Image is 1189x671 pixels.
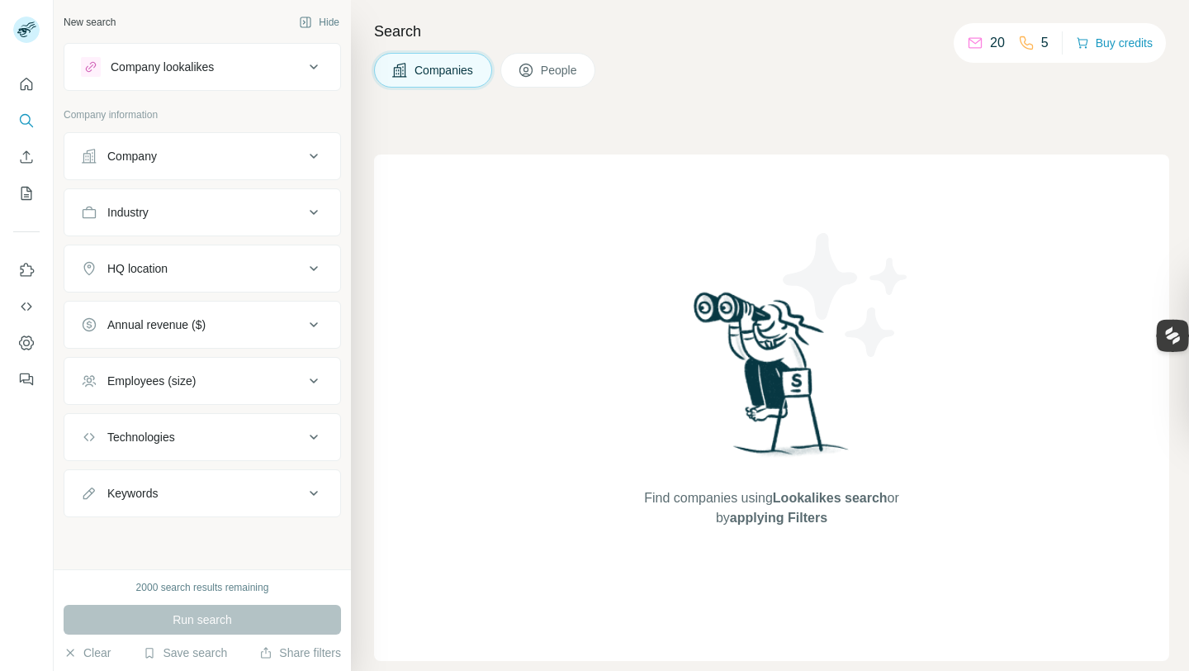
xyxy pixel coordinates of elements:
[64,193,340,232] button: Industry
[107,260,168,277] div: HQ location
[64,474,340,513] button: Keywords
[13,69,40,99] button: Quick start
[13,328,40,358] button: Dashboard
[773,491,888,505] span: Lookalikes search
[64,136,340,176] button: Company
[13,364,40,394] button: Feedback
[64,15,116,30] div: New search
[310,3,489,40] div: Upgrade plan for full access to Surfe
[107,148,157,164] div: Company
[1041,33,1049,53] p: 5
[107,485,158,502] div: Keywords
[13,292,40,321] button: Use Surfe API
[259,645,341,661] button: Share filters
[13,142,40,172] button: Enrich CSV
[13,255,40,285] button: Use Surfe on LinkedIn
[374,20,1169,43] h4: Search
[107,373,196,389] div: Employees (size)
[64,645,111,661] button: Clear
[1076,31,1153,55] button: Buy credits
[64,107,341,122] p: Company information
[111,59,214,75] div: Company lookalikes
[136,580,269,595] div: 2000 search results remaining
[107,204,149,221] div: Industry
[13,178,40,208] button: My lists
[772,221,921,369] img: Surfe Illustration - Stars
[287,10,351,35] button: Hide
[64,361,340,401] button: Employees (size)
[107,316,206,333] div: Annual revenue ($)
[64,47,340,87] button: Company lookalikes
[686,288,858,472] img: Surfe Illustration - Woman searching with binoculars
[414,62,475,79] span: Companies
[107,429,175,445] div: Technologies
[639,488,903,528] span: Find companies using or by
[541,62,579,79] span: People
[64,249,340,288] button: HQ location
[730,511,827,525] span: applying Filters
[990,33,1005,53] p: 20
[13,106,40,136] button: Search
[64,305,340,345] button: Annual revenue ($)
[64,417,340,457] button: Technologies
[143,645,227,661] button: Save search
